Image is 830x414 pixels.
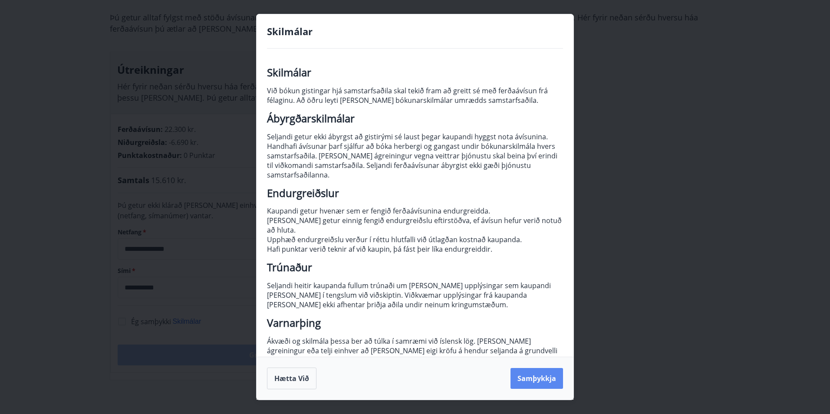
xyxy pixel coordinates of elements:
[267,318,563,328] h2: Varnarþing
[267,216,563,235] p: [PERSON_NAME] getur einnig fengið endurgreiðslu eftirstöðva, ef ávísun hefur verið notuð að hluta.
[267,188,563,198] h2: Endurgreiðslur
[267,263,563,272] h2: Trúnaður
[267,368,316,389] button: Hætta við
[267,235,563,244] p: Upphæð endurgreiðslu verður í réttu hlutfalli við útlagðan kostnað kaupanda.
[511,368,563,389] button: Samþykkja
[267,132,563,180] p: Seljandi getur ekki ábyrgst að gistirými sé laust þegar kaupandi hyggst nota ávísunina. Handhafi ...
[267,86,563,105] p: Við bókun gistingar hjá samstarfsaðila skal tekið fram að greitt sé með ferðaávísun frá félaginu....
[267,68,563,77] h2: Skilmálar
[267,114,563,123] h2: Ábyrgðarskilmálar
[267,336,563,375] p: Ákvæði og skilmála þessa ber að túlka í samræmi við íslensk lög. [PERSON_NAME] ágreiningur eða te...
[267,281,563,309] p: Seljandi heitir kaupanda fullum trúnaði um [PERSON_NAME] upplýsingar sem kaupandi [PERSON_NAME] í...
[267,244,563,254] p: Hafi punktar verið teknir af við kaupin, þá fást þeir líka endurgreiddir.
[267,25,563,38] h4: Skilmálar
[267,206,563,216] p: Kaupandi getur hvenær sem er fengið ferðaávísunina endurgreidda.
